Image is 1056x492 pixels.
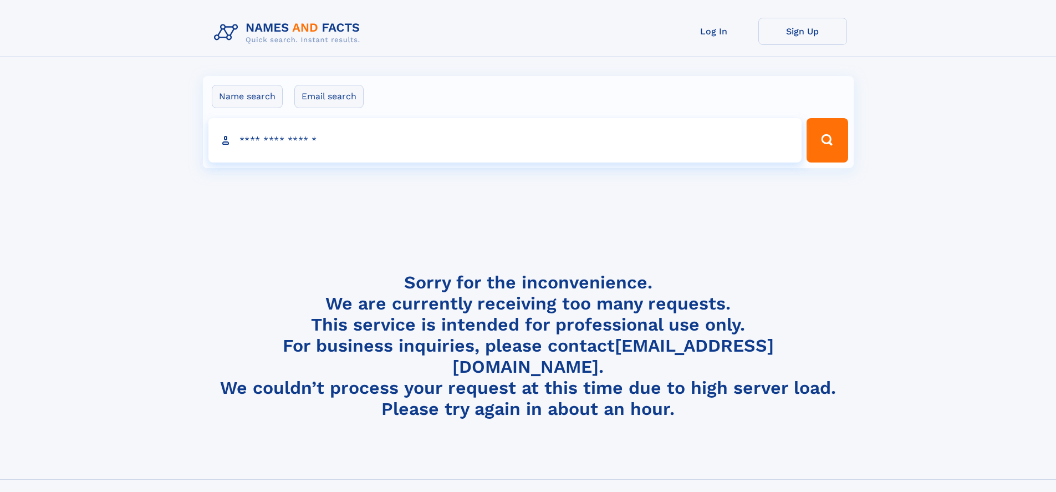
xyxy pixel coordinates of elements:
[758,18,847,45] a: Sign Up
[208,118,802,163] input: search input
[452,335,774,377] a: [EMAIL_ADDRESS][DOMAIN_NAME]
[670,18,758,45] a: Log In
[294,85,364,108] label: Email search
[210,272,847,420] h4: Sorry for the inconvenience. We are currently receiving too many requests. This service is intend...
[807,118,848,163] button: Search Button
[212,85,283,108] label: Name search
[210,18,369,48] img: Logo Names and Facts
